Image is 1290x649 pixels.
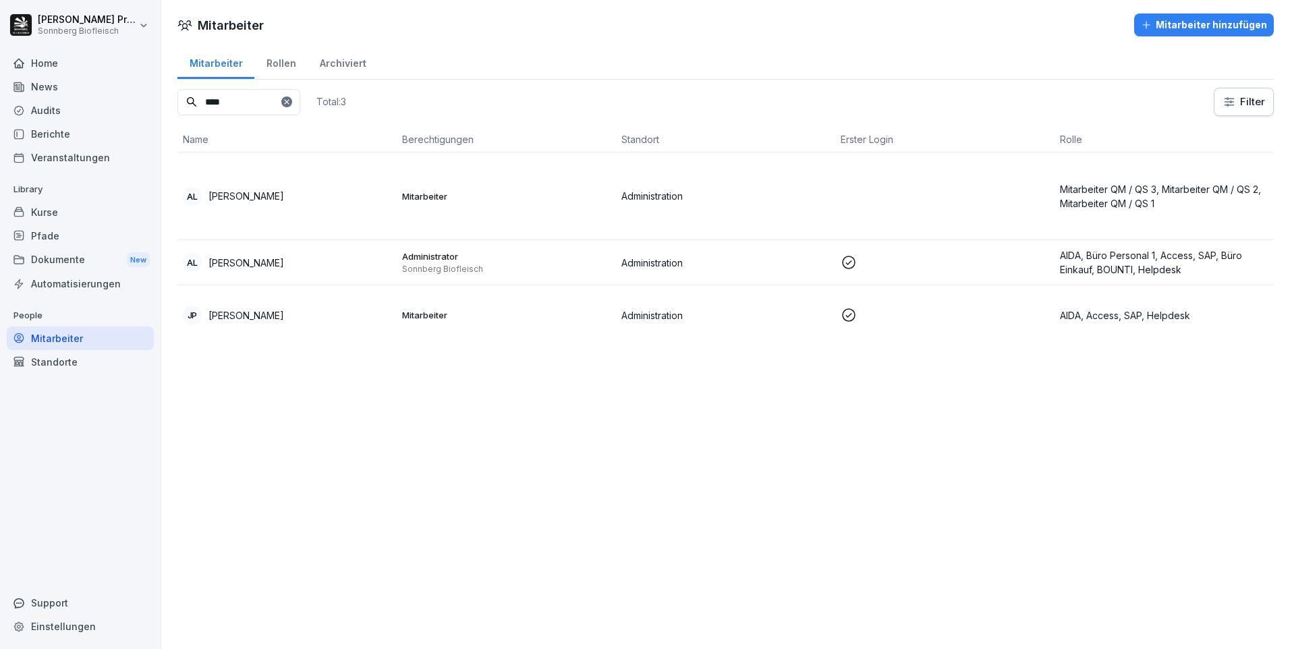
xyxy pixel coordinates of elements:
[7,350,154,374] a: Standorte
[7,98,154,122] a: Audits
[621,308,830,322] p: Administration
[7,122,154,146] a: Berichte
[183,187,202,206] div: AL
[7,591,154,615] div: Support
[1060,182,1268,210] p: Mitarbeiter QM / QS 3, Mitarbeiter QM / QS 2, Mitarbeiter QM / QS 1
[7,224,154,248] a: Pfade
[1055,127,1274,152] th: Rolle
[7,248,154,273] a: DokumenteNew
[7,146,154,169] a: Veranstaltungen
[177,45,254,79] a: Mitarbeiter
[1060,308,1268,322] p: AIDA, Access, SAP, Helpdesk
[183,253,202,272] div: AL
[1141,18,1267,32] div: Mitarbeiter hinzufügen
[254,45,308,79] a: Rollen
[1223,95,1265,109] div: Filter
[127,252,150,268] div: New
[198,16,264,34] h1: Mitarbeiter
[616,127,835,152] th: Standort
[402,190,611,202] p: Mitarbeiter
[7,248,154,273] div: Dokumente
[7,75,154,98] a: News
[38,14,136,26] p: [PERSON_NAME] Preßlauer
[208,256,284,270] p: [PERSON_NAME]
[7,200,154,224] a: Kurse
[183,306,202,324] div: JP
[397,127,616,152] th: Berechtigungen
[1214,88,1273,115] button: Filter
[7,305,154,327] p: People
[402,250,611,262] p: Administrator
[621,256,830,270] p: Administration
[177,127,397,152] th: Name
[1134,13,1274,36] button: Mitarbeiter hinzufügen
[38,26,136,36] p: Sonnberg Biofleisch
[621,189,830,203] p: Administration
[7,51,154,75] a: Home
[208,189,284,203] p: [PERSON_NAME]
[835,127,1055,152] th: Erster Login
[7,272,154,295] a: Automatisierungen
[7,179,154,200] p: Library
[308,45,378,79] a: Archiviert
[208,308,284,322] p: [PERSON_NAME]
[402,309,611,321] p: Mitarbeiter
[402,264,611,275] p: Sonnberg Biofleisch
[316,95,346,108] p: Total: 3
[1060,248,1268,277] p: AIDA, Büro Personal 1, Access, SAP, Büro Einkauf, BOUNTI, Helpdesk
[7,615,154,638] a: Einstellungen
[7,327,154,350] a: Mitarbeiter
